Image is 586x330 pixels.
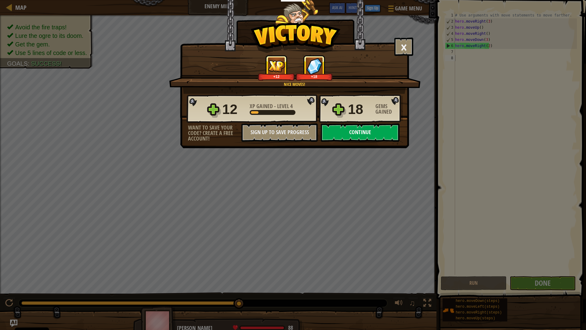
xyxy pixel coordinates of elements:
[241,123,318,142] button: Sign Up to Save Progress
[290,102,293,110] span: 4
[348,100,372,119] div: 18
[198,81,391,87] div: Nice moves!
[259,74,294,79] div: +12
[222,100,246,119] div: 12
[375,104,403,115] div: Gems Gained
[251,23,341,53] img: Victory
[321,123,400,142] button: Continue
[250,102,274,110] span: XP Gained
[250,104,293,109] div: -
[188,125,241,141] div: Want to save your code? Create a free account!
[304,56,324,76] img: Gems Gained
[276,102,290,110] span: Level
[268,60,285,72] img: XP Gained
[297,74,331,79] div: +18
[394,38,413,56] button: ×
